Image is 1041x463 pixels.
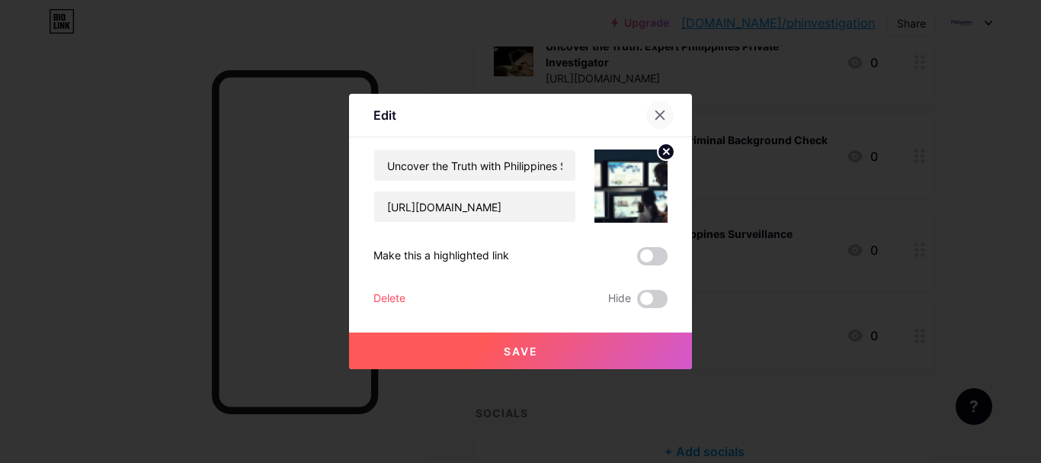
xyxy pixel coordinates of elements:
div: Edit [373,106,396,124]
input: Title [374,150,575,181]
span: Hide [608,290,631,308]
img: link_thumbnail [594,150,668,223]
span: Save [504,345,538,358]
input: URL [374,191,575,222]
div: Delete [373,290,405,308]
div: Make this a highlighted link [373,247,509,265]
button: Save [349,333,692,369]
